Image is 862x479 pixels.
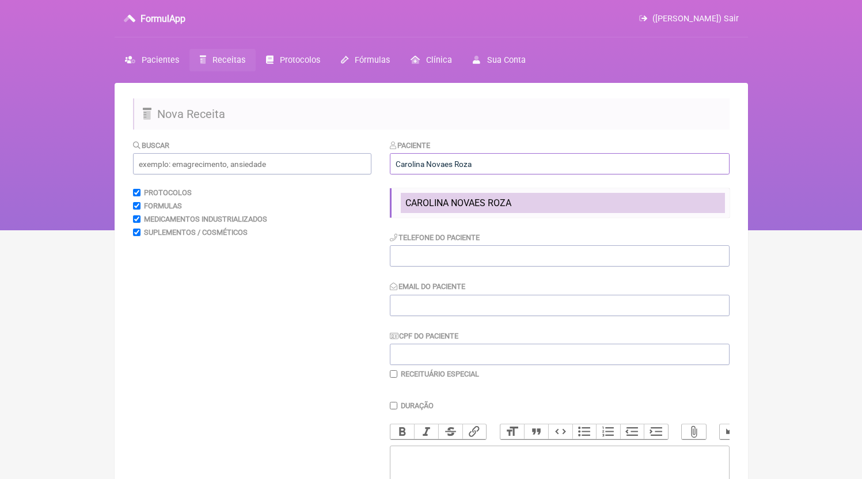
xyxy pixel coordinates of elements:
label: Duração [401,401,434,410]
button: Strikethrough [438,424,462,439]
span: Protocolos [280,55,320,65]
button: Increase Level [644,424,668,439]
label: Telefone do Paciente [390,233,480,242]
label: CPF do Paciente [390,332,459,340]
button: Decrease Level [620,424,644,439]
h3: FormulApp [140,13,185,24]
button: Bold [390,424,415,439]
button: Attach Files [682,424,706,439]
label: Medicamentos Industrializados [144,215,267,223]
button: Quote [524,424,548,439]
label: Buscar [133,141,170,150]
button: Numbers [596,424,620,439]
label: Paciente [390,141,431,150]
a: Receitas [189,49,256,71]
label: Email do Paciente [390,282,466,291]
span: Clínica [426,55,452,65]
span: CAROLINA NOVAES ROZA [405,197,511,208]
input: exemplo: emagrecimento, ansiedade [133,153,371,174]
button: Undo [720,424,744,439]
a: Clínica [400,49,462,71]
button: Code [548,424,572,439]
button: Link [462,424,487,439]
span: Sua Conta [487,55,526,65]
a: Fórmulas [331,49,400,71]
span: ([PERSON_NAME]) Sair [652,14,739,24]
a: Pacientes [115,49,189,71]
a: ([PERSON_NAME]) Sair [639,14,738,24]
span: Receitas [212,55,245,65]
label: Protocolos [144,188,192,197]
label: Formulas [144,202,182,210]
span: Fórmulas [355,55,390,65]
a: Protocolos [256,49,331,71]
button: Italic [414,424,438,439]
span: Pacientes [142,55,179,65]
button: Bullets [572,424,597,439]
a: Sua Conta [462,49,536,71]
label: Suplementos / Cosméticos [144,228,248,237]
label: Receituário Especial [401,370,479,378]
h2: Nova Receita [133,98,730,130]
button: Heading [500,424,525,439]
